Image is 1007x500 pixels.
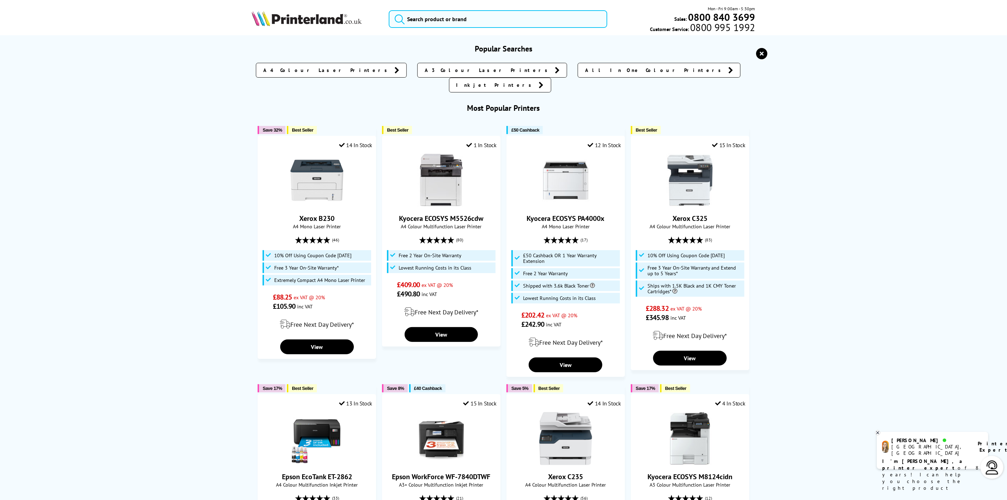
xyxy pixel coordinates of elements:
[523,283,595,289] span: Shipped with 3.6k Black Toner
[273,302,296,311] span: £105.90
[673,214,707,223] a: Xerox C325
[539,386,560,391] span: Best Seller
[664,201,717,208] a: Xerox C325
[635,326,745,345] div: modal_delivery
[712,141,745,149] div: 15 In Stock
[631,384,659,392] button: Save 17%
[647,472,732,481] a: Kyocera ECOSYS M8124cidn
[252,103,755,113] h3: Most Popular Printers
[280,339,354,354] a: View
[510,223,621,230] span: A4 Mono Laser Printer
[274,253,351,258] span: 10% Off Using Coupon Code [DATE]
[263,127,282,133] span: Save 32%
[985,460,999,475] img: user-headset-light.svg
[585,67,725,74] span: All In One Colour Printers
[263,386,282,391] span: Save 17%
[664,412,717,465] img: Kyocera ECOSYS M8124cidn
[339,400,372,407] div: 13 In Stock
[631,126,661,134] button: Best Seller
[523,253,618,264] span: £50 Cashback OR 1 Year Warranty Extension
[892,444,969,456] div: [GEOGRAPHIC_DATA], [GEOGRAPHIC_DATA]
[414,386,442,391] span: £40 Cashback
[382,126,412,134] button: Best Seller
[387,127,409,133] span: Best Seller
[425,67,551,74] span: A3 Colour Laser Printers
[523,295,596,301] span: Lowest Running Costs in its Class
[688,11,755,24] b: 0800 840 3699
[382,384,407,392] button: Save 8%
[539,412,592,465] img: Xerox C235
[397,280,420,289] span: £409.00
[660,384,690,392] button: Best Seller
[670,305,702,312] span: ex VAT @ 20%
[539,201,592,208] a: Kyocera ECOSYS PA4000x
[521,320,544,329] span: £242.90
[466,141,497,149] div: 1 In Stock
[386,302,497,322] div: modal_delivery
[262,481,372,488] span: A4 Colour Multifunction Inkjet Printer
[290,154,343,207] img: Xerox B230
[456,82,535,89] span: Inkjet Printers
[263,67,391,74] span: A4 Colour Laser Printers
[389,10,607,28] input: Search product or brand
[653,351,727,366] a: View
[256,63,407,78] a: A4 Colour Laser Printers
[405,327,478,342] a: View
[290,412,343,465] img: Epson EcoTank ET-2862
[529,357,602,372] a: View
[290,201,343,208] a: Xerox B230
[415,412,468,465] img: Epson WorkForce WF-7840DTWF
[252,11,380,28] a: Printerland Logo
[386,223,497,230] span: A4 Colour Multifunction Laser Printer
[287,384,317,392] button: Best Seller
[581,233,588,247] span: (17)
[705,233,712,247] span: (83)
[882,441,889,453] img: amy-livechat.png
[708,5,755,12] span: Mon - Fri 9:00am - 5:30pm
[399,265,471,271] span: Lowest Running Costs in its Class
[511,127,539,133] span: £50 Cashback
[339,141,372,149] div: 14 In Stock
[636,127,657,133] span: Best Seller
[258,126,285,134] button: Save 32%
[282,472,352,481] a: Epson EcoTank ET-2862
[387,386,404,391] span: Save 8%
[506,126,543,134] button: £50 Cashback
[650,24,755,32] span: Customer Service:
[273,293,292,302] span: £88.25
[892,437,969,444] div: [PERSON_NAME]
[290,459,343,466] a: Epson EcoTank ET-2862
[647,283,742,294] span: Ships with 1.5K Black and 1K CMY Toner Cartridges*
[274,277,365,283] span: Extremely Compact A4 Mono Laser Printer
[292,386,313,391] span: Best Seller
[527,214,604,223] a: Kyocera ECOSYS PA4000x
[299,214,334,223] a: Xerox B230
[588,400,621,407] div: 14 In Stock
[546,321,561,328] span: inc VAT
[294,294,325,301] span: ex VAT @ 20%
[548,472,583,481] a: Xerox C235
[422,282,453,288] span: ex VAT @ 20%
[510,481,621,488] span: A4 Colour Multifunction Laser Printer
[715,400,745,407] div: 4 In Stock
[647,265,742,276] span: Free 3 Year On-Site Warranty and Extend up to 5 Years*
[386,481,497,488] span: A3+ Colour Multifunction Inkjet Printer
[392,472,491,481] a: Epson WorkForce WF-7840DTWF
[422,291,437,297] span: inc VAT
[588,141,621,149] div: 12 In Stock
[409,384,446,392] button: £40 Cashback
[665,386,687,391] span: Best Seller
[399,214,484,223] a: Kyocera ECOSYS M5526cdw
[463,400,497,407] div: 15 In Stock
[635,223,745,230] span: A4 Colour Multifunction Laser Printer
[882,458,964,471] b: I'm [PERSON_NAME], a printer expert
[399,253,461,258] span: Free 2 Year On-Site Warranty
[292,127,313,133] span: Best Seller
[511,386,528,391] span: Save 5%
[415,154,468,207] img: Kyocera ECOSYS M5526cdw
[415,459,468,466] a: Epson WorkForce WF-7840DTWF
[287,126,317,134] button: Best Seller
[664,154,717,207] img: Xerox C325
[675,16,687,22] span: Sales:
[397,289,420,299] span: £490.80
